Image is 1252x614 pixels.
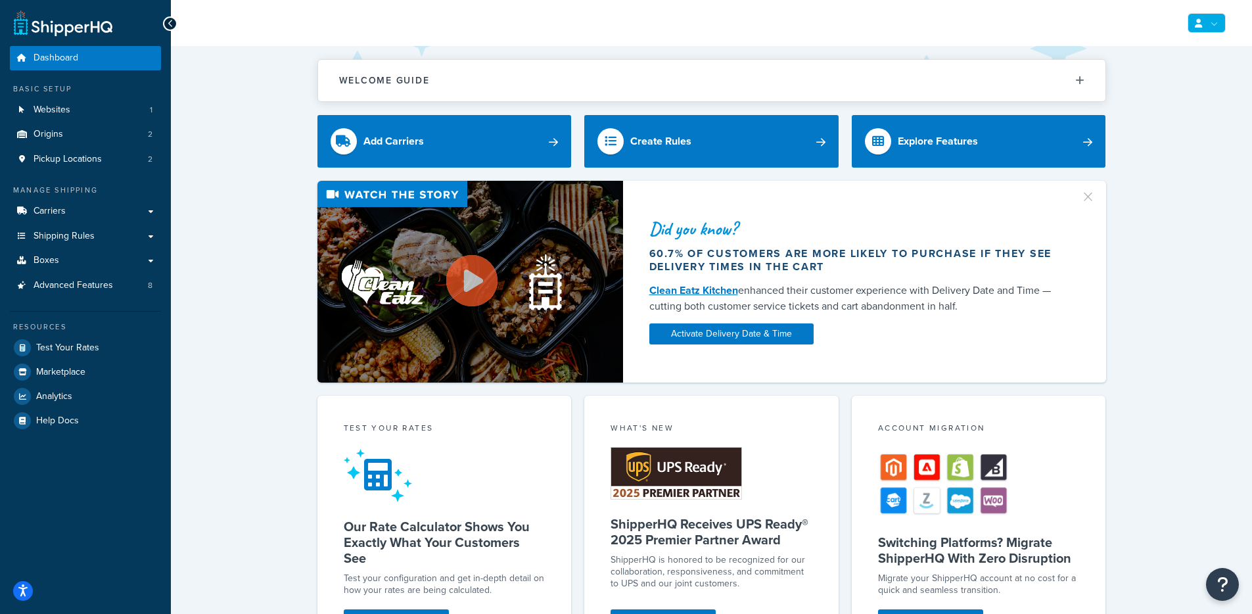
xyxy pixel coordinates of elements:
a: Analytics [10,385,161,408]
span: 8 [148,280,152,291]
div: Manage Shipping [10,185,161,196]
a: Carriers [10,199,161,224]
a: Dashboard [10,46,161,70]
div: Did you know? [649,220,1065,238]
a: Websites1 [10,98,161,122]
a: Boxes [10,248,161,273]
span: Boxes [34,255,59,266]
div: 60.7% of customers are more likely to purchase if they see delivery times in the cart [649,247,1065,273]
li: Pickup Locations [10,147,161,172]
p: ShipperHQ is honored to be recognized for our collaboration, responsiveness, and commitment to UP... [611,554,812,590]
h5: Switching Platforms? Migrate ShipperHQ With Zero Disruption [878,534,1080,566]
a: Origins2 [10,122,161,147]
li: Advanced Features [10,273,161,298]
div: Migrate your ShipperHQ account at no cost for a quick and seamless transition. [878,573,1080,596]
a: Advanced Features8 [10,273,161,298]
span: Pickup Locations [34,154,102,165]
a: Activate Delivery Date & Time [649,323,814,344]
button: Welcome Guide [318,60,1105,101]
span: Dashboard [34,53,78,64]
span: Analytics [36,391,72,402]
span: Help Docs [36,415,79,427]
a: Create Rules [584,115,839,168]
a: Explore Features [852,115,1106,168]
div: Basic Setup [10,83,161,95]
div: Resources [10,321,161,333]
span: Websites [34,105,70,116]
div: Test your configuration and get in-depth detail on how your rates are being calculated. [344,573,545,596]
img: Video thumbnail [317,181,623,383]
li: Websites [10,98,161,122]
button: Open Resource Center [1206,568,1239,601]
a: Clean Eatz Kitchen [649,283,738,298]
span: 1 [150,105,152,116]
div: Test your rates [344,422,545,437]
span: Advanced Features [34,280,113,291]
div: Add Carriers [363,132,424,151]
a: Marketplace [10,360,161,384]
span: Test Your Rates [36,342,99,354]
span: Shipping Rules [34,231,95,242]
li: Origins [10,122,161,147]
span: Origins [34,129,63,140]
h5: ShipperHQ Receives UPS Ready® 2025 Premier Partner Award [611,516,812,548]
a: Add Carriers [317,115,572,168]
a: Shipping Rules [10,224,161,248]
a: Test Your Rates [10,336,161,360]
h5: Our Rate Calculator Shows You Exactly What Your Customers See [344,519,545,566]
div: What's New [611,422,812,437]
a: Help Docs [10,409,161,433]
div: Create Rules [630,132,691,151]
a: Pickup Locations2 [10,147,161,172]
span: 2 [148,129,152,140]
div: Account Migration [878,422,1080,437]
h2: Welcome Guide [339,76,430,85]
span: 2 [148,154,152,165]
span: Marketplace [36,367,85,378]
div: enhanced their customer experience with Delivery Date and Time — cutting both customer service ti... [649,283,1065,314]
div: Explore Features [898,132,978,151]
span: Carriers [34,206,66,217]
